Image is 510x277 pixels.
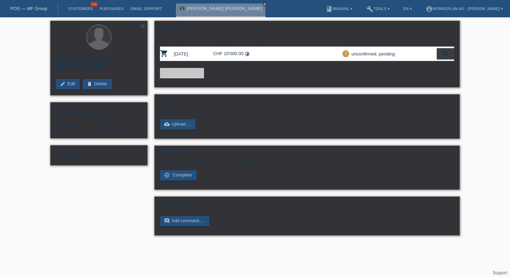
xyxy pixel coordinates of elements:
a: buildTools ▾ [363,7,393,11]
span: External reference [56,150,87,154]
a: account_circleMybikeplan AG - [PERSON_NAME] ▾ [422,7,507,11]
span: Switzerland [56,127,62,132]
a: Purchases [96,7,127,11]
p: The purchase is still open and needs to be completed. [160,160,454,165]
div: unconfirmed, pending [349,50,395,58]
div: 42813919092 [56,149,99,159]
span: Gender [56,107,69,111]
a: commentAdd comment ... [160,216,209,226]
i: star_border [139,23,146,29]
i: add_shopping_cart [164,70,170,76]
a: star_border [139,23,146,30]
div: [DEMOGRAPHIC_DATA] [56,106,99,116]
div: No documents required [381,109,454,114]
div: No files yet [160,109,372,114]
i: settings [442,50,449,57]
i: POSP00026589 [160,49,168,58]
a: Email Support [127,7,165,11]
i: close [263,2,267,6]
i: delete [87,81,92,87]
th: Status [342,38,437,47]
th: Amount [213,38,253,47]
i: account_circle [426,6,433,12]
i: 48 instalments [245,51,250,57]
a: deleteDelete [83,79,112,89]
span: 100 [90,2,99,8]
a: [PERSON_NAME] [PERSON_NAME] [187,6,262,11]
a: Customers [65,7,96,11]
span: Nationality [56,123,74,127]
i: check_circle_outline [164,172,170,178]
th: Date [174,38,213,47]
i: info_outline [381,109,386,114]
a: EN ▾ [400,7,415,11]
i: build [366,6,373,12]
h2: Comments [160,200,454,211]
h2: Purchases [160,25,454,35]
i: edit [60,81,66,87]
i: book [326,6,333,12]
span: Language [99,123,116,127]
a: bookManual ▾ [322,7,356,11]
span: Français [99,127,116,132]
td: [DATE] [174,47,213,61]
a: POS — MF Group [10,6,47,11]
i: priority_high [343,51,348,56]
span: Complete [173,172,192,178]
a: close [263,2,267,7]
td: CHF 10'000.00 [213,47,253,61]
h2: Workflow [160,149,454,160]
a: check_circle_outline Complete [160,170,197,181]
i: comment [164,218,170,224]
th: Note [253,38,342,47]
h2: Files [160,98,454,109]
a: add_shopping_cartAdd purchase [160,68,204,78]
a: editEdit [56,79,80,89]
a: cloud_uploadUpload ... [160,119,196,130]
i: cloud_upload [164,121,170,127]
a: Support [493,270,507,275]
h2: [PERSON_NAME] [PERSON_NAME] [56,56,142,73]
